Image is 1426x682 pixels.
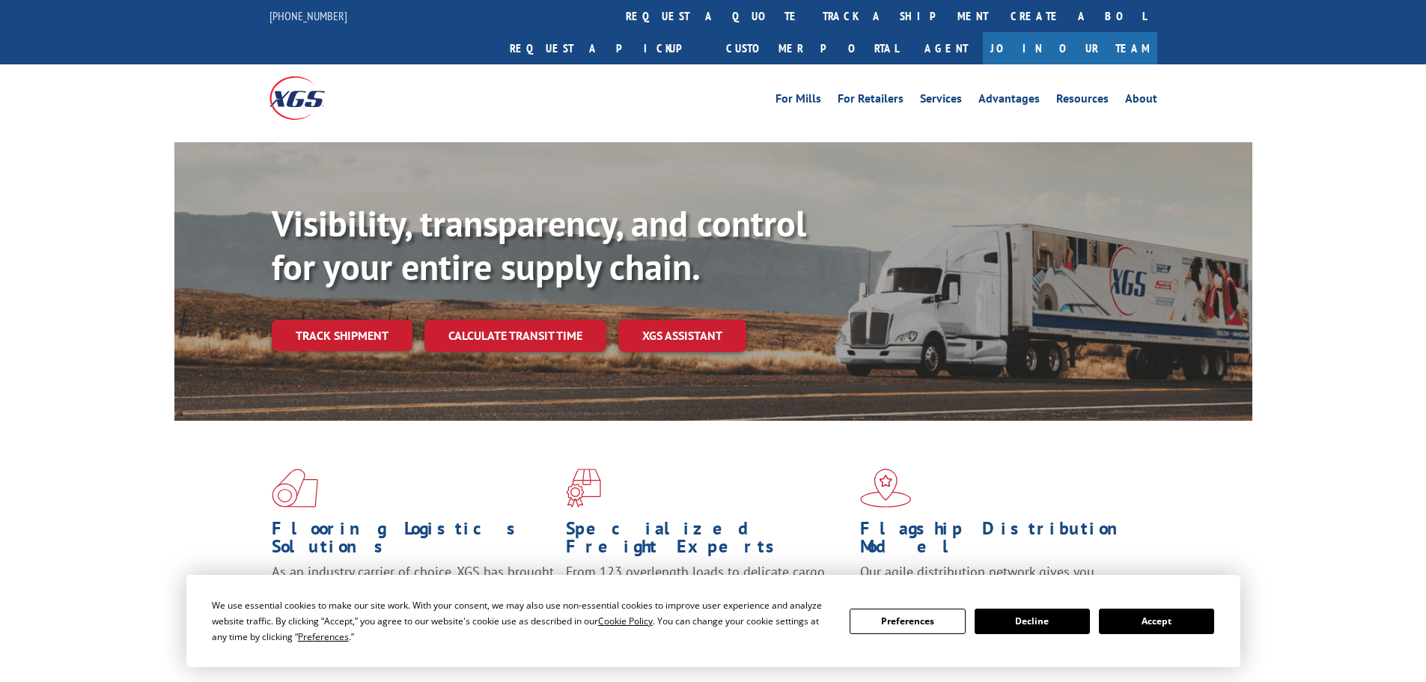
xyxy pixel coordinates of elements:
[860,563,1136,598] span: Our agile distribution network gives you nationwide inventory management on demand.
[212,597,832,645] div: We use essential cookies to make our site work. With your consent, we may also use non-essential ...
[269,8,347,23] a: [PHONE_NUMBER]
[860,520,1143,563] h1: Flagship Distribution Model
[776,93,821,109] a: For Mills
[566,520,849,563] h1: Specialized Freight Experts
[566,469,601,508] img: xgs-icon-focused-on-flooring-red
[618,320,746,352] a: XGS ASSISTANT
[920,93,962,109] a: Services
[566,563,849,630] p: From 123 overlength loads to delicate cargo, our experienced staff knows the best way to move you...
[715,32,909,64] a: Customer Portal
[1125,93,1157,109] a: About
[186,575,1240,667] div: Cookie Consent Prompt
[598,615,653,627] span: Cookie Policy
[424,320,606,352] a: Calculate transit time
[1099,609,1214,634] button: Accept
[975,609,1090,634] button: Decline
[860,469,912,508] img: xgs-icon-flagship-distribution-model-red
[272,563,554,616] span: As an industry carrier of choice, XGS has brought innovation and dedication to flooring logistics...
[499,32,715,64] a: Request a pickup
[978,93,1040,109] a: Advantages
[838,93,904,109] a: For Retailers
[272,200,806,290] b: Visibility, transparency, and control for your entire supply chain.
[272,469,318,508] img: xgs-icon-total-supply-chain-intelligence-red
[1056,93,1109,109] a: Resources
[850,609,965,634] button: Preferences
[272,520,555,563] h1: Flooring Logistics Solutions
[272,320,412,351] a: Track shipment
[909,32,983,64] a: Agent
[298,630,349,643] span: Preferences
[983,32,1157,64] a: Join Our Team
